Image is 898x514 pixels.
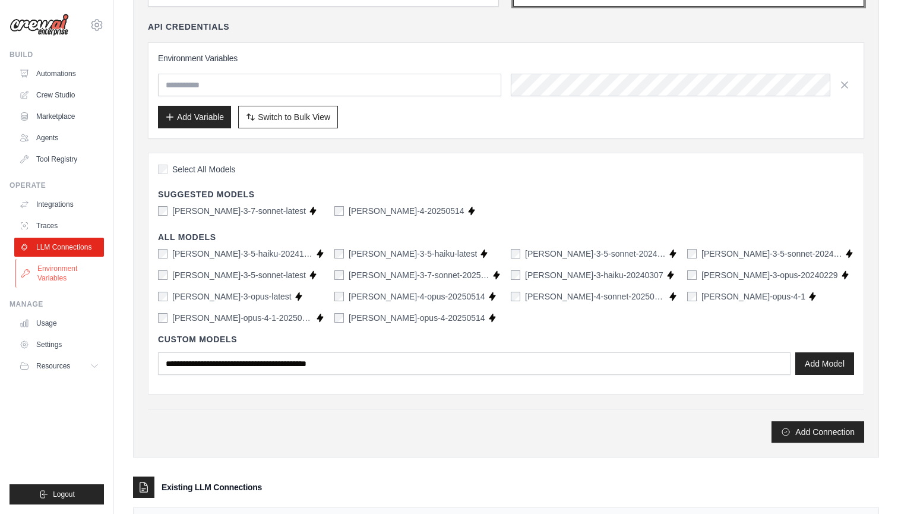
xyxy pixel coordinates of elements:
input: claude-3-7-sonnet-latest [158,206,167,216]
a: Crew Studio [14,86,104,105]
label: claude-3-5-haiku-20241022 [172,248,313,260]
label: claude-3-7-sonnet-latest [172,205,306,217]
input: claude-3-haiku-20240307 [511,270,520,280]
button: Add Variable [158,106,231,128]
h4: Suggested Models [158,188,854,200]
label: claude-4-opus-20250514 [349,291,485,302]
label: claude-3-5-sonnet-20240620 [525,248,666,260]
h3: Existing LLM Connections [162,481,262,493]
h4: Custom Models [158,333,854,345]
input: Select All Models [158,165,167,174]
label: claude-3-7-sonnet-20250219 [349,269,489,281]
a: Agents [14,128,104,147]
input: claude-3-5-sonnet-latest [158,270,167,280]
a: Usage [14,314,104,333]
button: Resources [14,357,104,376]
a: Tool Registry [14,150,104,169]
a: Traces [14,216,104,235]
label: claude-opus-4-1 [701,291,805,302]
label: claude-opus-4-20250514 [349,312,485,324]
input: claude-3-opus-latest [158,292,167,301]
button: Logout [10,484,104,504]
h4: API Credentials [148,21,229,33]
span: Logout [53,490,75,499]
input: claude-opus-4-1 [687,292,697,301]
input: claude-3-5-sonnet-20241022 [687,249,697,258]
input: claude-opus-4-1-20250805 [158,313,167,323]
div: Build [10,50,104,59]
a: Automations [14,64,104,83]
button: Switch to Bulk View [238,106,338,128]
h4: All Models [158,231,854,243]
input: claude-opus-4-20250514 [334,313,344,323]
span: Resources [36,361,70,371]
button: Add Model [795,352,854,375]
div: Operate [10,181,104,190]
a: Settings [14,335,104,354]
span: Switch to Bulk View [258,111,330,123]
label: claude-4-sonnet-20250514 [525,291,666,302]
label: claude-3-opus-20240229 [701,269,838,281]
span: Select All Models [172,163,236,175]
img: Logo [10,14,69,36]
input: claude-sonnet-4-20250514 [334,206,344,216]
label: claude-sonnet-4-20250514 [349,205,464,217]
a: Environment Variables [15,259,105,288]
input: claude-3-7-sonnet-20250219 [334,270,344,280]
input: claude-3-opus-20240229 [687,270,697,280]
label: claude-opus-4-1-20250805 [172,312,313,324]
input: claude-3-5-haiku-latest [334,249,344,258]
label: claude-3-5-sonnet-20241022 [701,248,842,260]
input: claude-3-5-sonnet-20240620 [511,249,520,258]
a: Integrations [14,195,104,214]
label: claude-3-haiku-20240307 [525,269,663,281]
h3: Environment Variables [158,52,854,64]
input: claude-3-5-haiku-20241022 [158,249,167,258]
a: Marketplace [14,107,104,126]
label: claude-3-opus-latest [172,291,292,302]
button: Add Connection [771,421,864,443]
a: LLM Connections [14,238,104,257]
input: claude-4-sonnet-20250514 [511,292,520,301]
div: Manage [10,299,104,309]
label: claude-3-5-sonnet-latest [172,269,306,281]
input: claude-4-opus-20250514 [334,292,344,301]
label: claude-3-5-haiku-latest [349,248,477,260]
